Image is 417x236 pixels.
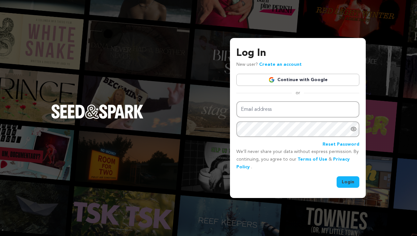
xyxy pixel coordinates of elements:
[236,157,350,169] a: Privacy Policy
[298,157,327,162] a: Terms of Use
[236,46,359,61] h3: Log In
[51,104,143,131] a: Seed&Spark Homepage
[268,77,275,83] img: Google logo
[236,61,302,69] p: New user?
[236,74,359,86] a: Continue with Google
[51,104,143,118] img: Seed&Spark Logo
[292,90,304,96] span: or
[337,176,359,188] button: Login
[350,126,357,132] a: Show password as plain text. Warning: this will display your password on the screen.
[236,101,359,118] input: Email address
[323,141,359,148] a: Reset Password
[236,148,359,171] p: We’ll never share your data without express permission. By continuing, you agree to our & .
[259,62,302,67] a: Create an account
